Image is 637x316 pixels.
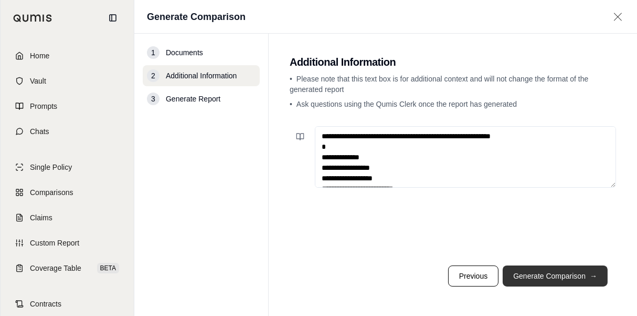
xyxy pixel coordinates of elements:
[147,69,160,82] div: 2
[290,75,292,83] span: •
[147,9,246,24] h1: Generate Comparison
[290,55,616,69] h2: Additional Information
[30,238,79,248] span: Custom Report
[296,100,517,108] span: Ask questions using the Qumis Clerk once the report has generated
[7,257,128,280] a: Coverage TableBETA
[104,9,121,26] button: Collapse sidebar
[7,44,128,67] a: Home
[290,75,588,94] span: Please note that this text box is for additional context and will not change the format of the ge...
[166,70,237,81] span: Additional Information
[13,14,52,22] img: Qumis Logo
[290,100,292,108] span: •
[30,212,52,223] span: Claims
[147,46,160,59] div: 1
[448,266,498,287] button: Previous
[7,206,128,229] a: Claims
[30,50,49,61] span: Home
[30,263,81,273] span: Coverage Table
[7,95,128,118] a: Prompts
[30,76,46,86] span: Vault
[166,47,203,58] span: Documents
[30,162,72,172] span: Single Policy
[7,69,128,93] a: Vault
[30,187,73,198] span: Comparisons
[7,120,128,143] a: Chats
[166,94,220,104] span: Generate Report
[7,181,128,204] a: Comparisons
[30,299,61,309] span: Contracts
[7,231,128,254] a: Custom Report
[7,156,128,179] a: Single Policy
[97,263,119,273] span: BETA
[503,266,608,287] button: Generate Comparison→
[30,126,49,137] span: Chats
[147,93,160,105] div: 3
[590,271,597,281] span: →
[7,292,128,315] a: Contracts
[30,101,57,111] span: Prompts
